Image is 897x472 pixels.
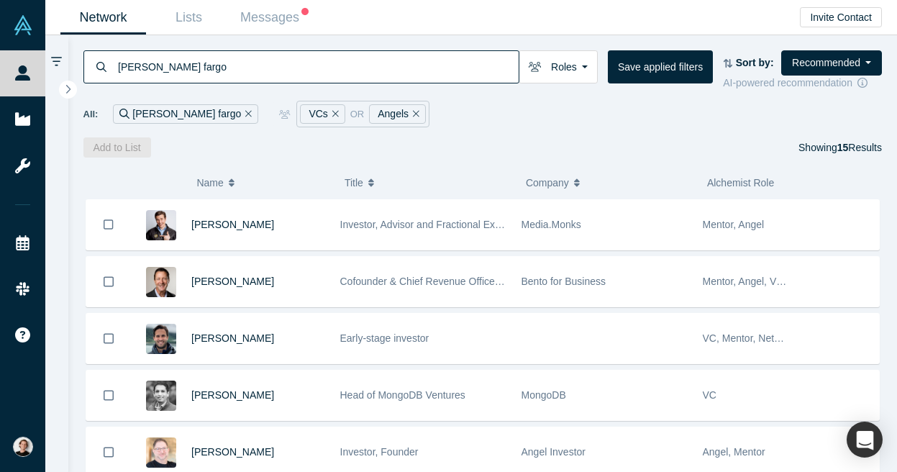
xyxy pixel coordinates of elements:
[409,106,419,122] button: Remove Filter
[707,177,774,189] span: Alchemist Role
[519,50,598,83] button: Roles
[350,107,365,122] span: or
[837,142,849,153] strong: 15
[86,257,131,307] button: Bookmark
[703,389,716,401] span: VC
[117,50,519,83] input: Search by name, title, company, summary, expertise, investment criteria or topics of focus
[146,324,176,354] img: Marco Casas's Profile Image
[196,168,329,198] button: Name
[146,381,176,411] img: Suraj Patel's Profile Image
[340,389,465,401] span: Head of MongoDB Ventures
[526,168,569,198] span: Company
[798,137,882,158] div: Showing
[369,104,426,124] div: Angels
[781,50,882,76] button: Recommended
[146,1,232,35] a: Lists
[191,332,274,344] a: [PERSON_NAME]
[736,57,774,68] strong: Sort by:
[522,219,581,230] span: Media.Monks
[800,7,882,27] button: Invite Contact
[340,276,536,287] span: Cofounder & Chief Revenue Officer, DashAi
[340,446,419,458] span: Investor, Founder
[522,389,566,401] span: MongoDB
[340,332,429,344] span: Early-stage investor
[191,219,274,230] a: [PERSON_NAME]
[526,168,692,198] button: Company
[345,168,363,198] span: Title
[83,137,151,158] button: Add to List
[86,314,131,363] button: Bookmark
[191,276,274,287] a: [PERSON_NAME]
[113,104,258,124] div: [PERSON_NAME] fargo
[837,142,882,153] span: Results
[345,168,511,198] button: Title
[241,106,252,122] button: Remove Filter
[196,168,223,198] span: Name
[328,106,339,122] button: Remove Filter
[146,437,176,468] img: Stuart Feffer's Profile Image
[146,210,176,240] img: Christopher Martin's Profile Image
[340,219,527,230] span: Investor, Advisor and Fractional Executive
[86,199,131,250] button: Bookmark
[232,1,317,35] a: Messages
[60,1,146,35] a: Network
[300,104,345,124] div: VCs
[608,50,713,83] button: Save applied filters
[191,446,274,458] a: [PERSON_NAME]
[83,107,99,122] span: All:
[522,446,586,458] span: Angel Investor
[703,332,796,344] span: VC, Mentor, Network
[13,15,33,35] img: Alchemist Vault Logo
[703,219,765,230] span: Mentor, Angel
[191,389,274,401] a: [PERSON_NAME]
[703,446,765,458] span: Angel, Mentor
[723,76,882,91] div: AI-powered recommendation
[13,437,33,457] img: Turo Pekari's Account
[86,371,131,420] button: Bookmark
[522,276,606,287] span: Bento for Business
[146,267,176,297] img: Patrick Ramsey's Profile Image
